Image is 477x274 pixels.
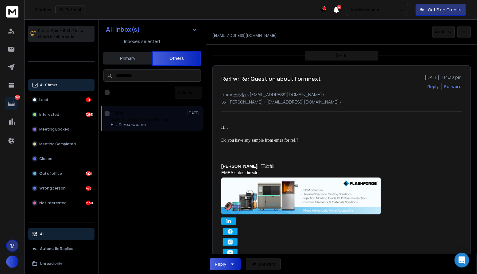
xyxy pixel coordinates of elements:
button: All Inbox(s) [101,23,202,36]
h3: Inboxes selected [124,38,160,45]
button: K [6,256,18,268]
p: Closed [39,156,52,161]
div: 476 [86,186,91,191]
img: a2f057c7d5ca4d7bacd11ad208d6b44c.png [221,216,238,226]
button: Meeting Completed [28,138,95,150]
span: Cmd + Shift + k [50,27,78,34]
p: [DATE] : 04:32 pm [425,74,462,80]
p: All [40,232,45,237]
span: EMEA sales director [221,170,260,175]
p: Meeting Completed [39,142,76,147]
p: Meeting Booked [39,127,69,132]
img: 76f5faa93e44460f8c2b7ebb6e1059b9.png [221,226,239,237]
h1: 王欣怡 [212,26,225,32]
div: 1421 [86,171,91,176]
h1: Re:Fw: Re: Question about Formnext [221,74,321,83]
p: Get Free Credits [428,7,462,13]
p: Unread only [40,261,62,266]
button: Primary [103,52,152,65]
div: Reply [215,261,226,267]
button: Closed [28,153,95,165]
button: Reply [210,258,241,270]
a: https://www.facebook.com/flashforge3dprinters/ [221,226,401,237]
p: [DATE] [335,53,348,58]
img: def61f14821c4f80b3799a0fc07b952c.png [221,237,239,247]
h3: Filters [28,67,95,75]
button: All Campaigns [28,44,95,57]
h1: All Inbox(s) [106,26,140,33]
img: 4e62af41b12f4ab8a6f14f11a183e106.png [221,176,381,216]
button: Interested1285 [28,108,95,121]
h3: Custom Labels [32,210,63,217]
p: Add to [435,29,445,34]
p: 4823 [15,95,20,100]
div: 1285 [86,112,91,117]
button: All [28,228,95,240]
button: All Status [28,79,95,91]
button: Automatic Replies [28,243,95,255]
p: to: [PERSON_NAME] <[EMAIL_ADDRESS][DOMAIN_NAME]> [221,99,462,105]
h1: 王欣怡 [111,110,124,116]
span: 889 / 889 [106,38,123,45]
h1: All Campaigns [33,47,63,53]
span: | 王欣怡 [221,164,274,169]
a: 4823 [5,97,17,110]
b: [PERSON_NAME] [221,164,257,169]
a: https://www.linkedin.com/company/zhejiang-flashforge-3d-technology-co-ltd/posts/?feedView=all [221,216,401,226]
p: Hi， Do you have any [111,122,170,127]
p: My Workspace [351,7,383,13]
p: Wrong person [39,186,66,191]
button: Forward [246,258,281,270]
p: [DATE] [187,111,201,115]
p: Lead [39,97,48,102]
a: https://www.youtube.com/@flashforge3d/featured [221,247,401,258]
a: https://www.instagram.com/flashforge3dprinter/ [221,237,401,247]
p: Automatic Replies [40,246,73,251]
p: Out of office [39,171,62,176]
button: Wrong person476 [28,182,95,194]
label: Select [112,90,123,95]
p: Re:Fw: Re: Question about Formnext [111,117,170,122]
button: Meeting Booked [28,123,95,135]
button: Tutorial [55,6,85,14]
div: Onebox [35,6,320,14]
button: Unread only [28,257,95,270]
div: 1550 [86,201,91,205]
p: Not Interested [39,201,67,205]
div: Forward [444,84,462,90]
div: Hi， [221,124,401,131]
p: Press to check for shortcuts. [38,28,83,40]
div: Do you have any sample from emea for ref.? [221,137,401,143]
p: [EMAIL_ADDRESS][DOMAIN_NAME] [212,33,277,38]
button: Reply [427,84,439,90]
button: Not Interested1550 [28,197,95,209]
div: Open Intercom Messenger [455,253,469,268]
p: from: 王欣怡 <[EMAIL_ADDRESS][DOMAIN_NAME]> [221,92,462,98]
div: 91 [86,97,91,102]
img: 033d72a253f846e9a76956ee0e984606.png [221,247,239,258]
button: Others [152,51,201,66]
button: Lead91 [28,94,95,106]
p: All Status [40,83,57,88]
button: Out of office1421 [28,167,95,180]
span: 4 [337,5,341,9]
button: Get Free Credits [416,4,466,16]
p: Interested [39,112,59,117]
